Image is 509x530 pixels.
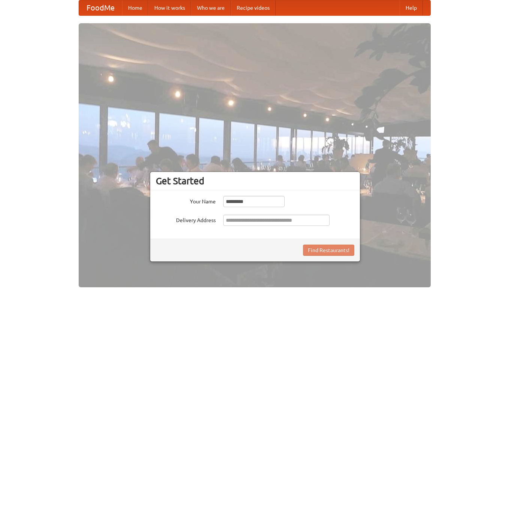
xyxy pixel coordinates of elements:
[148,0,191,15] a: How it works
[79,0,122,15] a: FoodMe
[303,245,354,256] button: Find Restaurants!
[231,0,276,15] a: Recipe videos
[156,175,354,187] h3: Get Started
[156,196,216,205] label: Your Name
[156,215,216,224] label: Delivery Address
[191,0,231,15] a: Who we are
[122,0,148,15] a: Home
[400,0,423,15] a: Help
